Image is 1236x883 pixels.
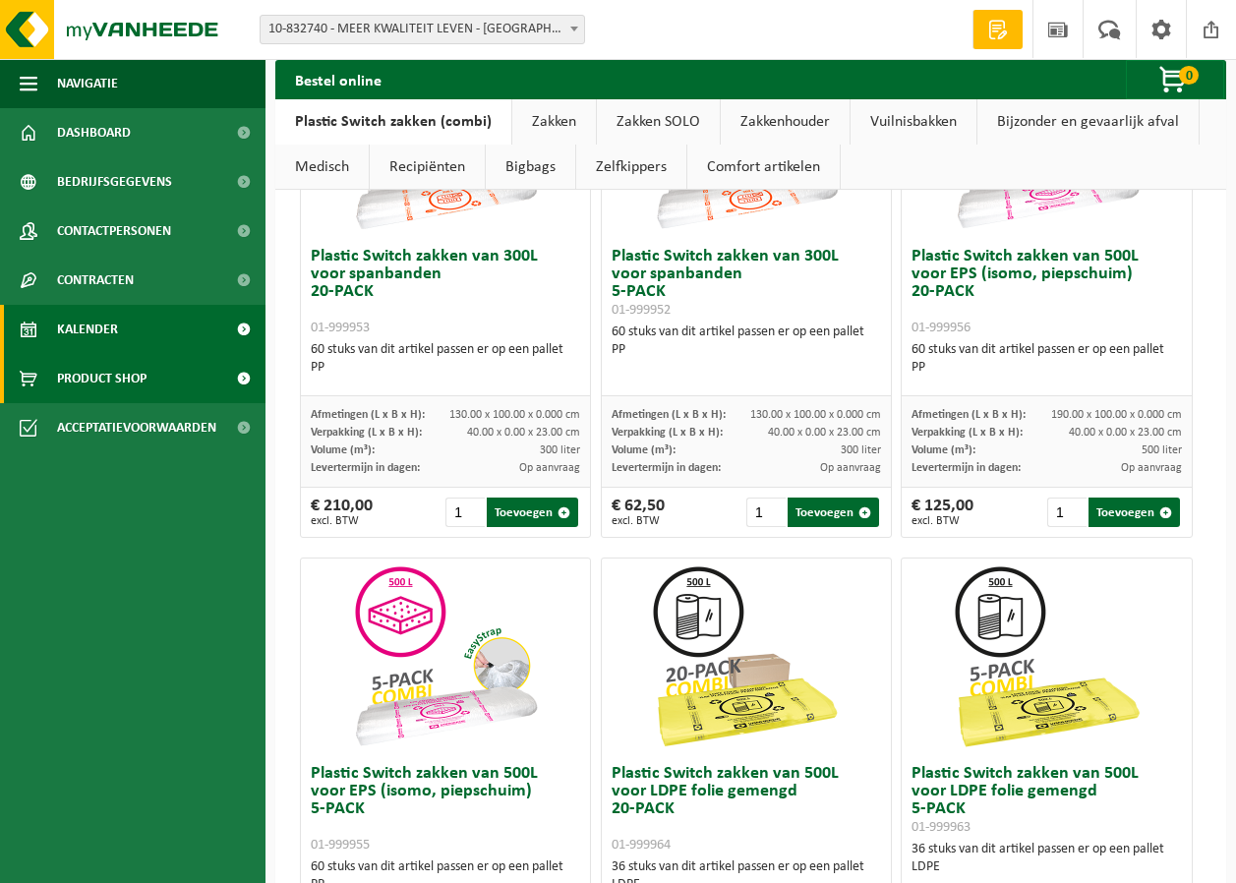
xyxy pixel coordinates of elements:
span: Verpakking (L x B x H): [912,427,1023,439]
a: Vuilnisbakken [851,99,976,145]
span: Verpakking (L x B x H): [612,427,723,439]
a: Comfort artikelen [687,145,840,190]
span: excl. BTW [311,515,373,527]
h2: Bestel online [275,60,401,98]
a: Zakken [512,99,596,145]
span: 40.00 x 0.00 x 23.00 cm [1069,427,1182,439]
h3: Plastic Switch zakken van 300L voor spanbanden 20-PACK [311,248,581,336]
input: 1 [1047,498,1087,527]
span: Contactpersonen [57,206,171,256]
span: 40.00 x 0.00 x 23.00 cm [768,427,881,439]
div: 60 stuks van dit artikel passen er op een pallet [311,341,581,377]
span: Product Shop [57,354,147,403]
span: Verpakking (L x B x H): [311,427,422,439]
span: Volume (m³): [612,444,676,456]
span: 40.00 x 0.00 x 23.00 cm [467,427,580,439]
span: 01-999963 [912,820,971,835]
button: Toevoegen [487,498,578,527]
span: Contracten [57,256,134,305]
a: Bigbags [486,145,575,190]
img: 01-999963 [949,559,1146,755]
div: € 62,50 [612,498,665,527]
div: € 210,00 [311,498,373,527]
h3: Plastic Switch zakken van 500L voor EPS (isomo, piepschuim) 5-PACK [311,765,581,854]
h3: Plastic Switch zakken van 300L voor spanbanden 5-PACK [612,248,882,319]
input: 1 [746,498,786,527]
h3: Plastic Switch zakken van 500L voor EPS (isomo, piepschuim) 20-PACK [912,248,1182,336]
span: 190.00 x 100.00 x 0.000 cm [1051,409,1182,421]
span: 01-999953 [311,321,370,335]
span: 130.00 x 100.00 x 0.000 cm [750,409,881,421]
a: Zelfkippers [576,145,686,190]
span: Bedrijfsgegevens [57,157,172,206]
h3: Plastic Switch zakken van 500L voor LDPE folie gemengd 5-PACK [912,765,1182,836]
span: Afmetingen (L x B x H): [612,409,726,421]
a: Recipiënten [370,145,485,190]
div: PP [311,359,581,377]
span: Op aanvraag [519,462,580,474]
div: 60 stuks van dit artikel passen er op een pallet [912,341,1182,377]
span: Levertermijn in dagen: [912,462,1021,474]
div: 36 stuks van dit artikel passen er op een pallet [912,841,1182,876]
span: Volume (m³): [311,444,375,456]
span: Levertermijn in dagen: [311,462,420,474]
span: 0 [1179,66,1199,85]
span: 10-832740 - MEER KWALITEIT LEVEN - ANTWERPEN [261,16,584,43]
span: Afmetingen (L x B x H): [311,409,425,421]
span: 01-999964 [612,838,671,853]
span: Navigatie [57,59,118,108]
img: 01-999955 [347,559,544,755]
span: 500 liter [1142,444,1182,456]
h3: Plastic Switch zakken van 500L voor LDPE folie gemengd 20-PACK [612,765,882,854]
span: 300 liter [841,444,881,456]
a: Zakken SOLO [597,99,720,145]
div: PP [912,359,1182,377]
span: 01-999952 [612,303,671,318]
span: Acceptatievoorwaarden [57,403,216,452]
span: 01-999956 [912,321,971,335]
button: Toevoegen [1089,498,1180,527]
span: excl. BTW [612,515,665,527]
a: Bijzonder en gevaarlijk afval [977,99,1199,145]
a: Plastic Switch zakken (combi) [275,99,511,145]
div: € 125,00 [912,498,973,527]
span: Dashboard [57,108,131,157]
div: 60 stuks van dit artikel passen er op een pallet [612,324,882,359]
span: 10-832740 - MEER KWALITEIT LEVEN - ANTWERPEN [260,15,585,44]
a: Medisch [275,145,369,190]
div: LDPE [912,858,1182,876]
span: Op aanvraag [1121,462,1182,474]
a: Zakkenhouder [721,99,850,145]
span: Afmetingen (L x B x H): [912,409,1026,421]
span: 01-999955 [311,838,370,853]
span: 130.00 x 100.00 x 0.000 cm [449,409,580,421]
span: 300 liter [540,444,580,456]
img: 01-999964 [648,559,845,755]
span: Levertermijn in dagen: [612,462,721,474]
div: PP [612,341,882,359]
span: excl. BTW [912,515,973,527]
input: 1 [445,498,485,527]
button: 0 [1126,60,1224,99]
button: Toevoegen [788,498,879,527]
span: Volume (m³): [912,444,975,456]
span: Kalender [57,305,118,354]
span: Op aanvraag [820,462,881,474]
